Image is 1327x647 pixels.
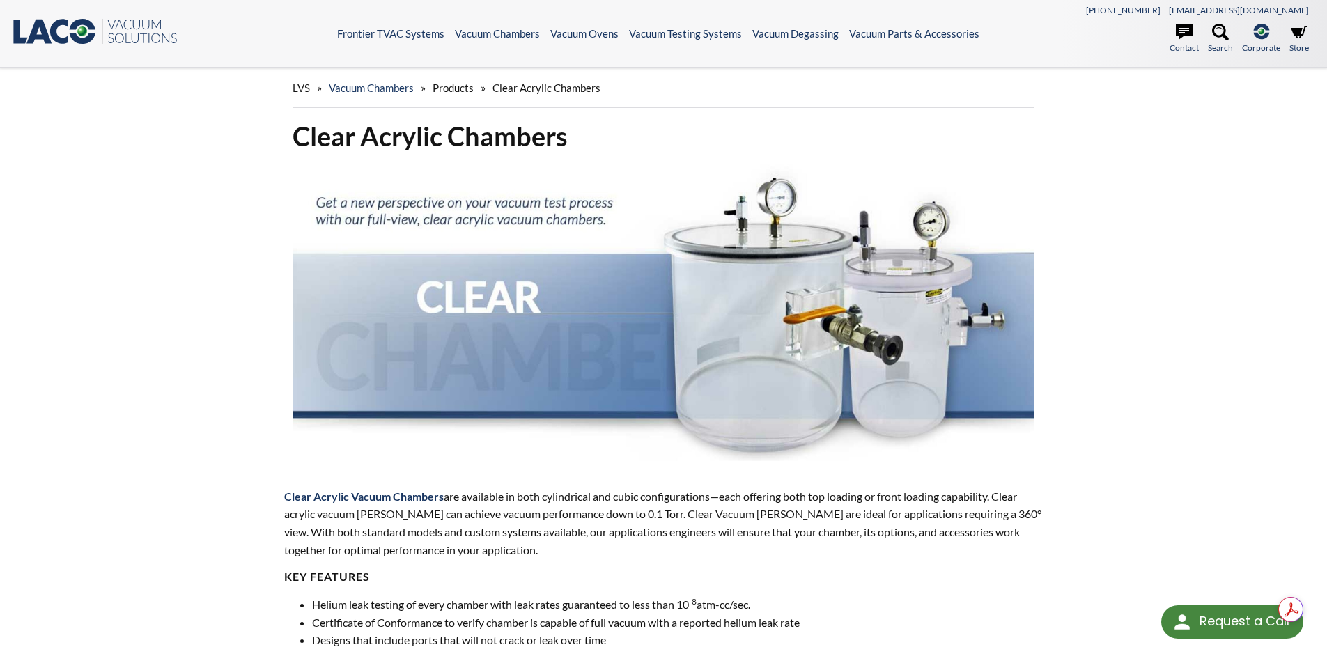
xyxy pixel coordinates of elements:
div: Request a Call [1200,605,1289,637]
a: Vacuum Chambers [455,27,540,40]
a: [EMAIL_ADDRESS][DOMAIN_NAME] [1169,5,1309,15]
div: » » » [293,68,1035,108]
a: Store [1289,24,1309,54]
a: Vacuum Testing Systems [629,27,742,40]
h1: Clear Acrylic Chambers [293,119,1035,153]
li: Helium leak testing of every chamber with leak rates guaranteed to less than 10 atm-cc/sec. [312,595,1043,614]
a: [PHONE_NUMBER] [1086,5,1161,15]
p: are available in both cylindrical and cubic configurations—each offering both top loading or fron... [284,488,1043,559]
span: Clear Acrylic Vacuum Chambers [284,490,444,503]
span: Clear Acrylic Chambers [492,81,600,94]
a: Vacuum Parts & Accessories [849,27,979,40]
span: LVS [293,81,310,94]
img: Clear Chambers header [293,164,1035,461]
div: Request a Call [1161,605,1303,639]
li: Certificate of Conformance to verify chamber is capable of full vacuum with a reported helium lea... [312,614,1043,632]
sup: -8 [689,596,697,607]
a: Contact [1170,24,1199,54]
span: Products [433,81,474,94]
a: Frontier TVAC Systems [337,27,444,40]
a: Vacuum Ovens [550,27,619,40]
a: Vacuum Degassing [752,27,839,40]
a: Vacuum Chambers [329,81,414,94]
a: Search [1208,24,1233,54]
img: round button [1171,611,1193,633]
span: Corporate [1242,41,1280,54]
h4: KEY FEATURES [284,570,1043,584]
